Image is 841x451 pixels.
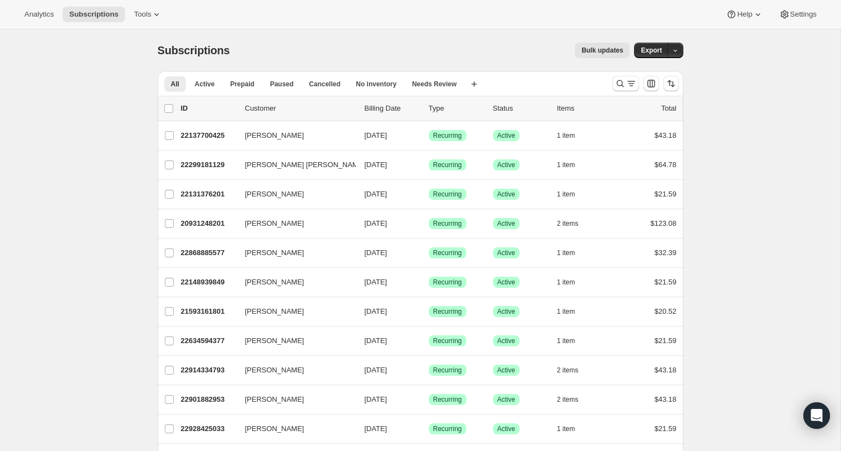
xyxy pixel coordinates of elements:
span: Active [497,131,516,140]
button: Export [634,43,668,58]
span: No inventory [356,80,396,89]
span: $21.59 [655,190,677,198]
button: 1 item [557,421,588,437]
p: 22868885577 [181,247,236,258]
p: Total [661,103,676,114]
span: [PERSON_NAME] [PERSON_NAME] [245,159,365,170]
button: [PERSON_NAME] [238,361,349,379]
div: 22928425033[PERSON_NAME][DATE]SuccessRecurringSuccessActive1 item$21.59 [181,421,677,437]
span: Active [497,248,516,257]
div: 22914334793[PERSON_NAME][DATE]SuccessRecurringSuccessActive2 items$43.18 [181,362,677,378]
button: [PERSON_NAME] [238,273,349,291]
span: Active [497,336,516,345]
button: Subscriptions [63,7,125,22]
p: 20931248201 [181,218,236,229]
span: [DATE] [365,190,387,198]
p: 22914334793 [181,365,236,376]
p: Customer [245,103,356,114]
span: 1 item [557,248,575,257]
span: $43.18 [655,131,677,139]
span: [PERSON_NAME] [245,423,304,434]
div: 22131376201[PERSON_NAME][DATE]SuccessRecurringSuccessActive1 item$21.59 [181,186,677,202]
button: 1 item [557,128,588,143]
span: Active [497,366,516,375]
span: Recurring [433,307,462,316]
div: IDCustomerBilling DateTypeStatusItemsTotal [181,103,677,114]
button: [PERSON_NAME] [238,391,349,408]
span: Active [195,80,215,89]
span: [PERSON_NAME] [245,247,304,258]
span: Recurring [433,131,462,140]
button: 2 items [557,216,591,231]
span: Recurring [433,424,462,433]
div: 22901882953[PERSON_NAME][DATE]SuccessRecurringSuccessActive2 items$43.18 [181,392,677,407]
span: 1 item [557,190,575,199]
button: Analytics [18,7,60,22]
button: [PERSON_NAME] [238,244,349,262]
span: [DATE] [365,248,387,257]
span: $21.59 [655,336,677,345]
button: [PERSON_NAME] [238,215,349,232]
span: Settings [790,10,817,19]
div: 22148939849[PERSON_NAME][DATE]SuccessRecurringSuccessActive1 item$21.59 [181,274,677,290]
span: Active [497,395,516,404]
span: Recurring [433,190,462,199]
span: [PERSON_NAME] [245,394,304,405]
span: $32.39 [655,248,677,257]
span: 1 item [557,336,575,345]
span: Paused [270,80,294,89]
div: Items [557,103,612,114]
p: 22634594377 [181,335,236,346]
span: Recurring [433,248,462,257]
button: [PERSON_NAME] [PERSON_NAME] [238,156,349,174]
button: 1 item [557,157,588,173]
span: $43.18 [655,395,677,403]
span: [PERSON_NAME] [245,306,304,317]
div: 22868885577[PERSON_NAME][DATE]SuccessRecurringSuccessActive1 item$32.39 [181,245,677,261]
div: 22634594377[PERSON_NAME][DATE]SuccessRecurringSuccessActive1 item$21.59 [181,333,677,349]
button: [PERSON_NAME] [238,127,349,144]
span: [PERSON_NAME] [245,218,304,229]
span: [DATE] [365,395,387,403]
span: [PERSON_NAME] [245,130,304,141]
button: Help [719,7,770,22]
span: Bulk updates [582,46,623,55]
span: All [171,80,179,89]
span: [DATE] [365,424,387,433]
div: 21593161801[PERSON_NAME][DATE]SuccessRecurringSuccessActive1 item$20.52 [181,304,677,319]
p: 22148939849 [181,277,236,288]
span: $123.08 [651,219,677,227]
span: Active [497,278,516,287]
span: [PERSON_NAME] [245,277,304,288]
button: Customize table column order and visibility [643,76,659,91]
span: Active [497,219,516,228]
span: Recurring [433,336,462,345]
span: [DATE] [365,278,387,286]
span: [PERSON_NAME] [245,335,304,346]
div: Open Intercom Messenger [803,402,830,429]
button: Bulk updates [575,43,630,58]
p: 22131376201 [181,189,236,200]
button: Search and filter results [612,76,639,91]
button: Tools [127,7,169,22]
span: 1 item [557,278,575,287]
button: [PERSON_NAME] [238,332,349,350]
span: 2 items [557,366,579,375]
div: Type [429,103,484,114]
span: Active [497,190,516,199]
span: Recurring [433,219,462,228]
button: [PERSON_NAME] [238,420,349,438]
button: 2 items [557,392,591,407]
span: 1 item [557,131,575,140]
span: Help [737,10,752,19]
button: Settings [772,7,823,22]
span: [DATE] [365,219,387,227]
span: Needs Review [412,80,457,89]
p: 22299181129 [181,159,236,170]
div: 22299181129[PERSON_NAME] [PERSON_NAME][DATE]SuccessRecurringSuccessActive1 item$64.78 [181,157,677,173]
span: [DATE] [365,336,387,345]
p: 22901882953 [181,394,236,405]
span: $64.78 [655,160,677,169]
span: $21.59 [655,424,677,433]
button: Create new view [465,76,483,92]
